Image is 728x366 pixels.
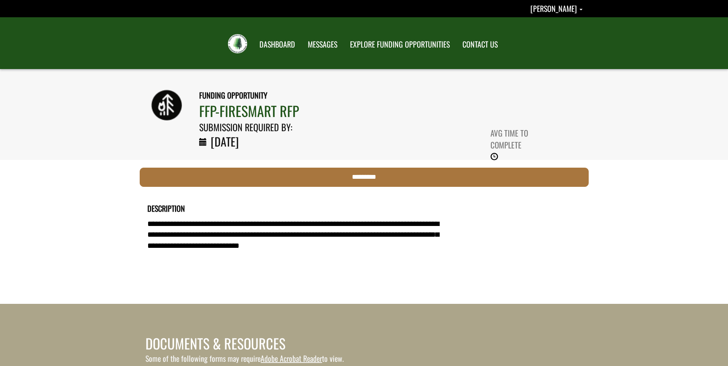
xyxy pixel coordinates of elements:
[490,127,552,151] div: AVG TIME TO COMPLETE
[199,120,333,134] div: SUBMISSION REQUIRED BY:
[530,3,577,14] span: [PERSON_NAME]
[207,134,239,150] div: [DATE]
[147,216,446,264] textarea: Description
[145,195,583,273] fieldset: DETAILS
[199,90,552,101] div: funding opportunity
[151,90,182,120] img: WRP-1.png
[302,35,343,54] a: MESSAGES
[261,353,322,364] a: Adobe Acrobat Reader
[147,203,185,214] label: Description
[199,101,552,120] div: FFP-FireSmart RFP
[254,35,301,54] a: DASHBOARD
[457,35,503,54] a: CONTACT US
[530,3,583,14] a: Sue Welke
[344,35,456,54] a: EXPLORE FUNDING OPPORTUNITIES
[145,195,583,296] div: Funding Opportunity Details
[228,34,247,53] img: FRIAA Submissions Portal
[253,33,503,54] nav: Main Navigation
